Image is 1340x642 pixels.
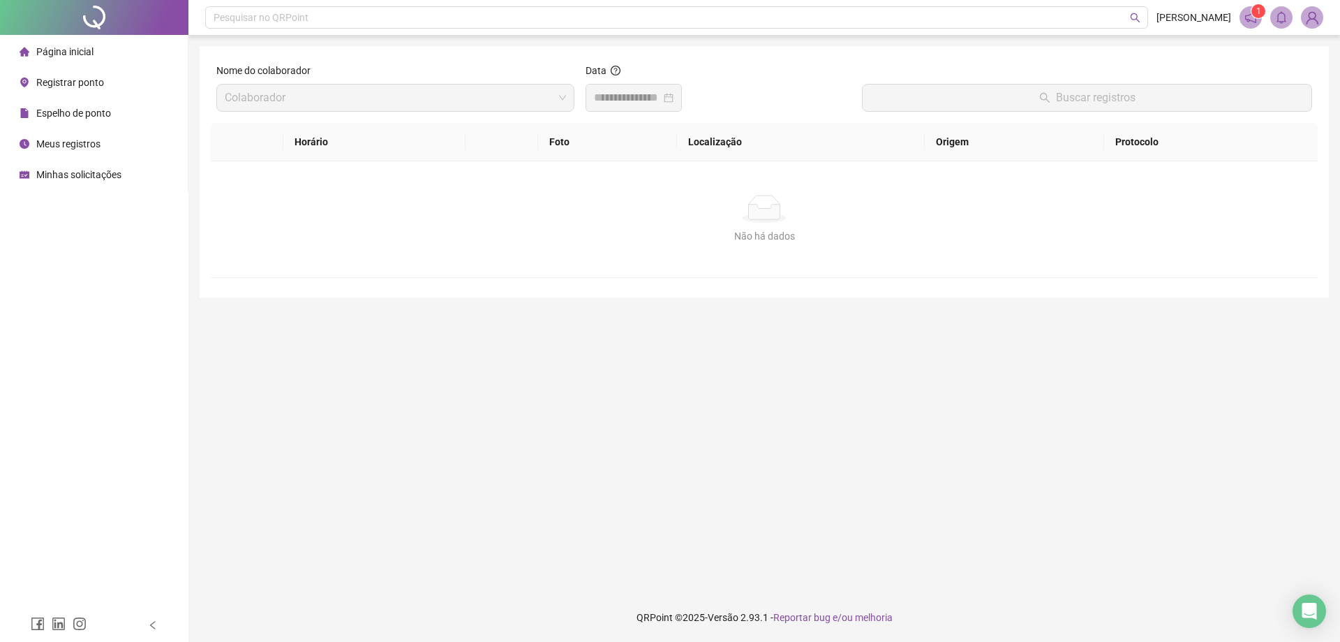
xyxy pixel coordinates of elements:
[36,169,121,180] span: Minhas solicitações
[73,617,87,631] span: instagram
[36,77,104,88] span: Registrar ponto
[148,620,158,630] span: left
[36,46,94,57] span: Página inicial
[52,617,66,631] span: linkedin
[538,123,677,161] th: Foto
[216,63,320,78] label: Nome do colaborador
[20,78,29,87] span: environment
[188,593,1340,642] footer: QRPoint © 2025 - 2.93.1 -
[708,612,738,623] span: Versão
[1130,13,1140,23] span: search
[1251,4,1265,18] sup: 1
[1275,11,1288,24] span: bell
[1293,594,1326,628] div: Open Intercom Messenger
[586,65,606,76] span: Data
[31,617,45,631] span: facebook
[20,108,29,118] span: file
[36,108,111,119] span: Espelho de ponto
[1302,7,1323,28] img: 93606
[773,612,893,623] span: Reportar bug e/ou melhoria
[228,228,1301,244] div: Não há dados
[36,138,100,149] span: Meus registros
[1256,6,1261,16] span: 1
[1244,11,1257,24] span: notification
[20,47,29,57] span: home
[283,123,466,161] th: Horário
[20,170,29,180] span: schedule
[20,139,29,149] span: clock-circle
[862,84,1312,112] button: Buscar registros
[1104,123,1318,161] th: Protocolo
[611,66,620,75] span: question-circle
[677,123,925,161] th: Localização
[1156,10,1231,25] span: [PERSON_NAME]
[925,123,1104,161] th: Origem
